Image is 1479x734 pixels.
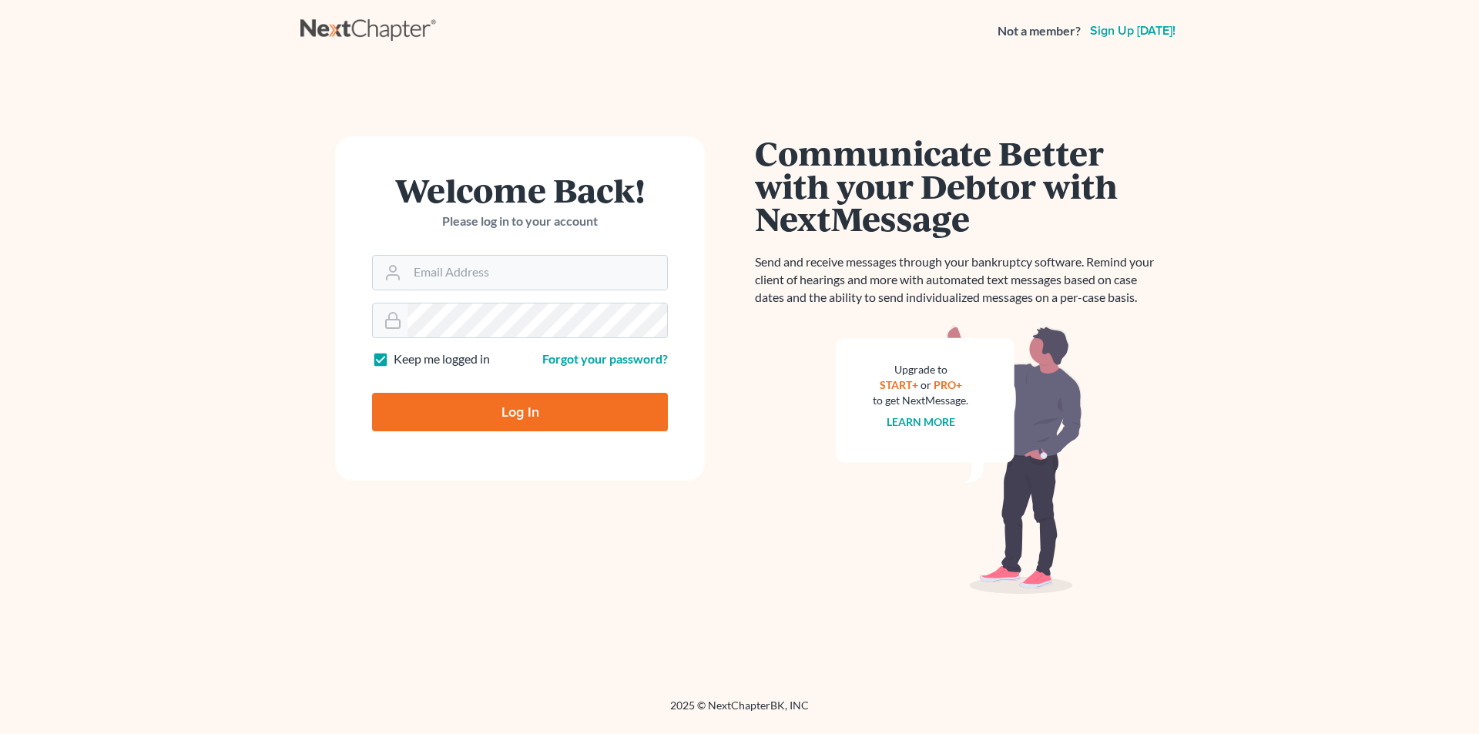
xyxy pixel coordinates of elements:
[372,173,668,206] h1: Welcome Back!
[372,213,668,230] p: Please log in to your account
[880,378,918,391] a: START+
[934,378,962,391] a: PRO+
[394,350,490,368] label: Keep me logged in
[836,325,1082,595] img: nextmessage_bg-59042aed3d76b12b5cd301f8e5b87938c9018125f34e5fa2b7a6b67550977c72.svg
[407,256,667,290] input: Email Address
[300,698,1179,726] div: 2025 © NextChapterBK, INC
[372,393,668,431] input: Log In
[1087,25,1179,37] a: Sign up [DATE]!
[542,351,668,366] a: Forgot your password?
[921,378,931,391] span: or
[873,362,968,377] div: Upgrade to
[755,136,1163,235] h1: Communicate Better with your Debtor with NextMessage
[887,415,955,428] a: Learn more
[998,22,1081,40] strong: Not a member?
[873,393,968,408] div: to get NextMessage.
[755,253,1163,307] p: Send and receive messages through your bankruptcy software. Remind your client of hearings and mo...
